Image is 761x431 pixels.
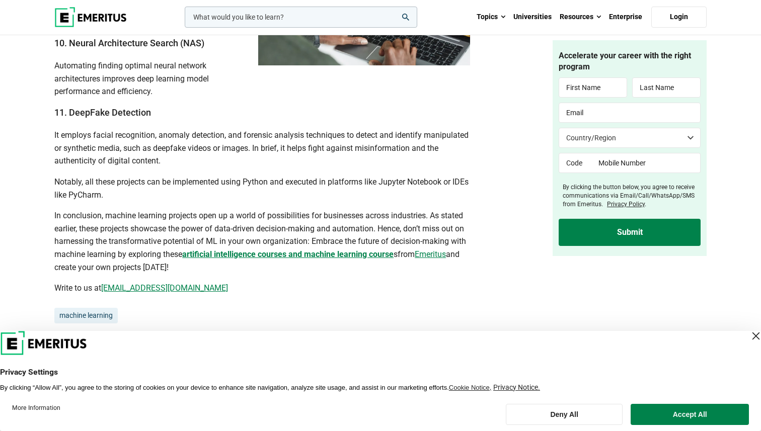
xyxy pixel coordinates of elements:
[54,308,118,324] a: machine learning
[559,128,701,148] select: Country
[54,177,469,200] span: Notably, all these projects can be implemented using Python and executed in platforms like Jupyte...
[559,78,627,98] input: First Name
[185,7,417,28] input: woocommerce-product-search-field-0
[54,130,469,165] span: It employs facial recognition, anomaly detection, and forensic analysis techniques to detect and ...
[607,201,645,208] a: Privacy Policy
[54,249,460,272] span: from and create your own projects [DATE]!
[559,50,701,73] h4: Accelerate your career with the right program
[591,153,701,174] input: Mobile Number
[632,78,701,98] input: Last Name
[101,283,228,293] a: [EMAIL_ADDRESS][DOMAIN_NAME]
[182,249,394,259] a: artificial intelligence courses and machine learning course
[54,61,209,96] span: Automating finding optimal neural network architectures improves deep learning model performance ...
[415,249,446,259] a: Emeritus
[54,106,470,119] h3: 11. DeepFake Detection
[54,211,466,259] span: In conclusion, machine learning projects open up a world of possibilities for businesses across i...
[54,37,470,49] h3: 10. Neural Architecture Search (NAS)
[182,249,398,259] span: s
[559,219,701,246] input: Submit
[559,153,591,174] input: Code
[651,7,707,28] a: Login
[559,103,701,123] input: Email
[54,283,101,293] span: Write to us at
[563,184,701,209] label: By clicking the button below, you agree to receive communications via Email/Call/WhatsApp/SMS fro...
